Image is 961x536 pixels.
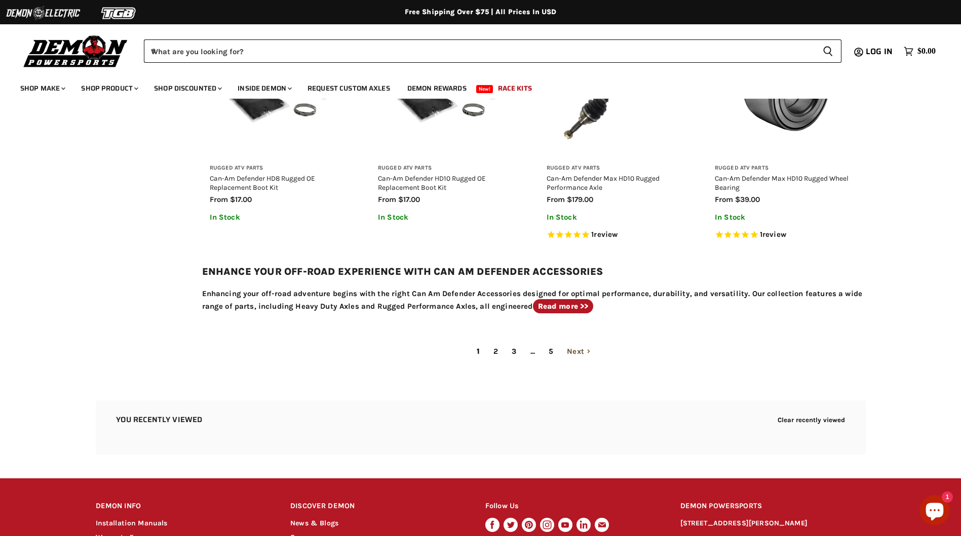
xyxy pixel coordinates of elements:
h2: You recently viewed [116,416,203,424]
a: News & Blogs [290,519,338,527]
a: Installation Manuals [96,519,168,527]
a: Request Custom Axles [300,78,398,99]
span: New! [476,85,493,93]
a: 3 [506,343,522,360]
span: review [594,230,618,239]
a: Log in [861,47,899,56]
span: $17.00 [398,195,420,204]
a: Shop Product [73,78,144,99]
a: Can-Am Defender Max HD10 Rugged Performance Axle [547,174,660,191]
span: Rated 5.0 out of 5 stars 1 reviews [715,230,858,240]
a: Can-Am Defender HD10 Rugged OE Replacement Boot Kit [378,174,486,191]
ul: Main menu [13,74,933,99]
h2: DEMON INFO [96,494,272,518]
a: Race Kits [490,78,540,99]
form: Product [144,39,841,63]
h3: Rugged ATV Parts [210,164,353,172]
p: In Stock [378,213,521,222]
a: $0.00 [899,44,941,59]
span: review [762,230,786,239]
span: 1 [471,343,485,360]
p: Enhancing your off-road adventure begins with the right Can Am Defender Accessories designed for ... [202,287,866,312]
h2: DEMON POWERSPORTS [680,494,866,518]
span: 1 reviews [760,230,786,239]
span: $0.00 [917,47,936,56]
a: 2 [488,343,504,360]
h3: Rugged ATV Parts [715,164,858,172]
p: In Stock [210,213,353,222]
strong: Enhance Your Off-Road Experience with Can Am Defender Accessories [202,266,603,277]
p: In Stock [547,213,690,222]
span: from [378,195,396,204]
a: Next [561,343,596,360]
span: Log in [866,45,893,58]
h3: Rugged ATV Parts [378,164,521,172]
span: Rated 5.0 out of 5 stars 1 reviews [547,230,690,240]
p: In Stock [715,213,858,222]
img: Demon Electric Logo 2 [5,4,81,23]
a: Can-Am Defender HD8 Rugged OE Replacement Boot Kit [210,174,315,191]
img: Demon Powersports [20,33,131,69]
a: Demon Rewards [400,78,474,99]
p: [STREET_ADDRESS][PERSON_NAME] [680,518,866,529]
div: Free Shipping Over $75 | All Prices In USD [75,8,886,17]
input: When autocomplete results are available use up and down arrows to review and enter to select [144,39,815,63]
a: Inside Demon [230,78,298,99]
span: $179.00 [567,195,593,204]
h3: Rugged ATV Parts [547,164,690,172]
a: Shop Make [13,78,71,99]
inbox-online-store-chat: Shopify online store chat [916,495,953,528]
h2: Follow Us [485,494,661,518]
a: Shop Discounted [146,78,228,99]
span: $17.00 [230,195,252,204]
span: from [547,195,565,204]
strong: Read more >> [538,302,589,311]
span: from [715,195,733,204]
span: $39.00 [735,195,760,204]
button: Clear recently viewed [778,416,845,424]
aside: Recently viewed products [75,400,886,455]
h2: DISCOVER DEMON [290,494,466,518]
img: TGB Logo 2 [81,4,157,23]
span: 1 reviews [591,230,618,239]
span: ... [525,343,541,360]
a: Can-Am Defender Max HD10 Rugged Wheel Bearing [715,174,849,191]
button: Search [815,39,841,63]
span: from [210,195,228,204]
a: 5 [543,343,559,360]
